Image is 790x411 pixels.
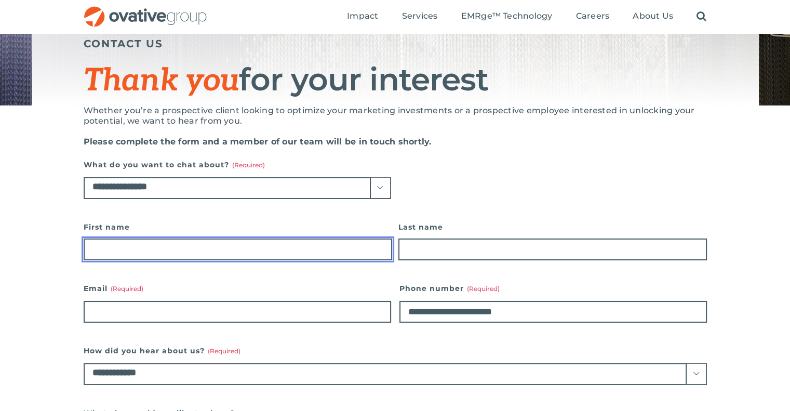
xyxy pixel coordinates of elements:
a: Careers [576,11,610,22]
label: Phone number [399,281,707,296]
a: Search [697,11,706,22]
label: Email [84,281,391,296]
span: Services [402,11,438,21]
span: Careers [576,11,610,21]
span: (Required) [208,347,240,355]
a: Impact [347,11,378,22]
label: Last name [398,220,707,234]
span: (Required) [111,285,143,293]
span: Impact [347,11,378,21]
span: EMRge™ Technology [461,11,552,21]
a: About Us [633,11,673,22]
a: OG_Full_horizontal_RGB [83,5,208,15]
a: Services [402,11,438,22]
a: EMRge™ Technology [461,11,552,22]
label: First name [84,220,392,234]
strong: Please complete the form and a member of our team will be in touch shortly. [84,137,432,147]
span: (Required) [232,161,265,169]
span: Thank you [84,62,239,100]
p: Whether you’re a prospective client looking to optimize your marketing investments or a prospecti... [84,105,707,126]
h1: for your interest [84,63,707,98]
label: What do you want to chat about? [84,157,391,172]
h5: CONTACT US [84,37,707,50]
label: How did you hear about us? [84,343,707,358]
span: (Required) [467,285,500,293]
span: About Us [633,11,673,21]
